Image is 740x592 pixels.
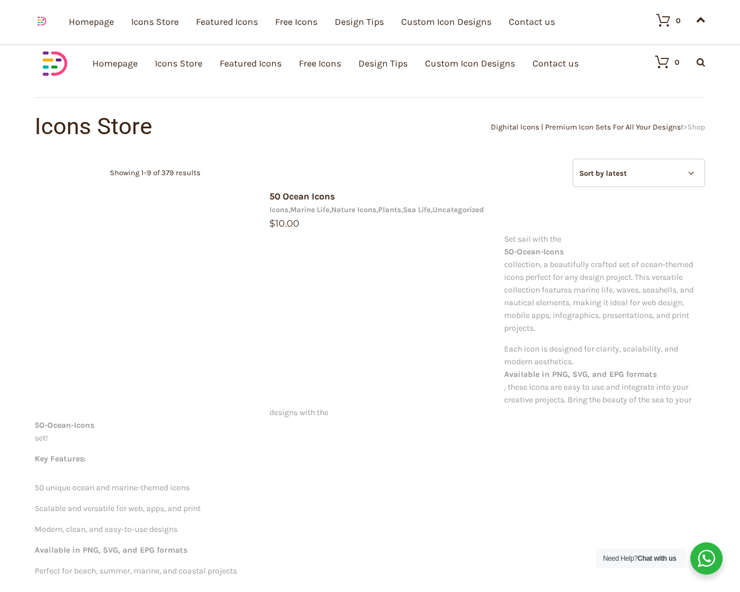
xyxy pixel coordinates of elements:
strong: Key Features: [35,453,705,465]
span: Shop [687,123,705,131]
a: Uncategorized [432,205,484,214]
a: Nature Icons [331,205,376,214]
p: Scalable and versatile for web, apps, and print [35,502,705,515]
p: Each icon is designed for clarity, scalability, and modern aesthetics. , these icons are easy to ... [35,343,705,445]
span: $ [269,218,275,229]
a: Plants [378,205,401,214]
h1: Icons Store [35,115,370,138]
span: Need Help? [603,554,676,563]
a: Sea Life [403,205,431,214]
a: 50 Ocean Icons [269,191,335,202]
strong: 50-Ocean-Icons [35,419,705,432]
strong: Available in PNG, SVG, and EPG formats [35,368,705,381]
bdi: 10.00 [269,218,299,229]
div: > [370,123,705,131]
div: 0 [675,58,679,66]
div: , , , , , [35,187,705,213]
a: Marine Life [290,205,330,214]
p: Showing 1–9 of 379 results [110,158,201,187]
strong: Chat with us [638,554,676,563]
a: Icons [269,205,288,214]
p: 50 unique ocean and marine-themed icons [35,482,705,494]
p: Perfect for beach, summer, marine, and coastal projects [35,565,705,578]
a: 0 [645,13,680,27]
div: 0 [676,17,680,24]
strong: Available in PNG, SVG, and EPG formats [35,544,705,557]
a: Dighital Icons | Premium Icon Sets For All Your Designs! [491,123,683,131]
p: Modern, clean, and easy-to-use designs [35,523,705,536]
a: 0 [643,55,679,69]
